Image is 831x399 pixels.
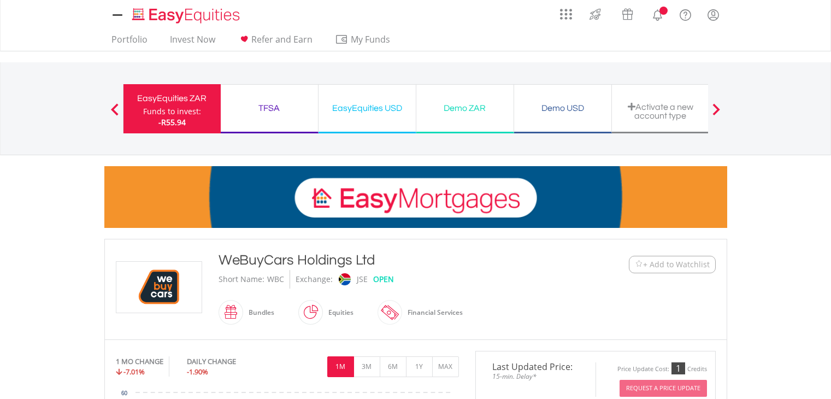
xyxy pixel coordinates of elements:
img: Watchlist [635,260,643,268]
div: Credits [687,365,707,373]
div: Demo ZAR [423,101,507,116]
img: EasyEquities_Logo.png [130,7,244,25]
img: jse.png [338,273,350,285]
span: 15-min. Delay* [484,371,587,382]
button: 1M [327,356,354,377]
span: + Add to Watchlist [643,259,710,270]
div: 1 [671,362,685,374]
span: -7.01% [123,367,145,377]
a: AppsGrid [553,3,579,20]
div: WeBuyCars Holdings Ltd [219,250,562,270]
span: Refer and Earn [251,33,313,45]
div: Equities [323,300,353,326]
button: Watchlist + Add to Watchlist [629,256,716,273]
div: Financial Services [402,300,463,326]
button: MAX [432,356,459,377]
a: My Profile [699,3,727,27]
a: Refer and Earn [233,34,317,51]
button: 3M [353,356,380,377]
button: 6M [380,356,406,377]
text: 60 [121,390,127,396]
div: Bundles [243,300,274,326]
div: EasyEquities USD [325,101,409,116]
button: Request A Price Update [620,380,707,397]
a: FAQ's and Support [671,3,699,25]
div: Activate a new account type [618,102,703,120]
img: EQU.ZA.WBC.png [118,262,200,313]
div: Demo USD [521,101,605,116]
div: Exchange: [296,270,333,289]
a: Notifications [644,3,671,25]
span: My Funds [335,32,406,46]
img: thrive-v2.svg [586,5,604,23]
div: EasyEquities ZAR [130,91,214,106]
div: Funds to invest: [143,106,201,117]
img: grid-menu-icon.svg [560,8,572,20]
div: OPEN [373,270,394,289]
div: 1 MO CHANGE [116,356,163,367]
span: -R55.94 [158,117,186,127]
div: JSE [357,270,368,289]
span: Last Updated Price: [484,362,587,371]
div: DAILY CHANGE [187,356,273,367]
span: -1.90% [187,367,208,377]
div: WBC [267,270,284,289]
button: 1Y [406,356,433,377]
a: Vouchers [611,3,644,23]
a: Home page [128,3,244,25]
img: EasyMortage Promotion Banner [104,166,727,228]
div: Short Name: [219,270,264,289]
div: TFSA [227,101,311,116]
img: vouchers-v2.svg [618,5,636,23]
div: Price Update Cost: [617,365,669,373]
a: Portfolio [107,34,152,51]
a: Invest Now [166,34,220,51]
